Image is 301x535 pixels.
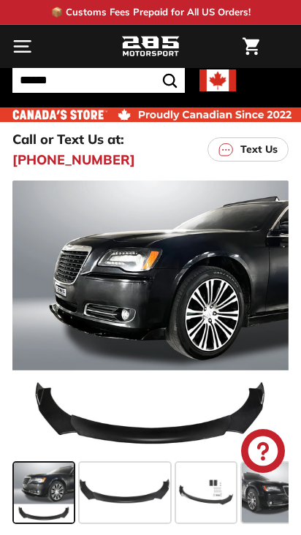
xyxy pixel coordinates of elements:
[12,150,135,170] a: [PHONE_NUMBER]
[240,142,278,157] p: Text Us
[207,137,289,162] a: Text Us
[237,429,289,477] inbox-online-store-chat: Shopify online store chat
[51,5,251,20] p: 📦 Customs Fees Prepaid for All US Orders!
[121,34,180,59] img: Logo_285_Motorsport_areodynamics_components
[235,26,267,67] a: Cart
[12,68,185,93] input: Search
[12,129,124,149] p: Call or Text Us at:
